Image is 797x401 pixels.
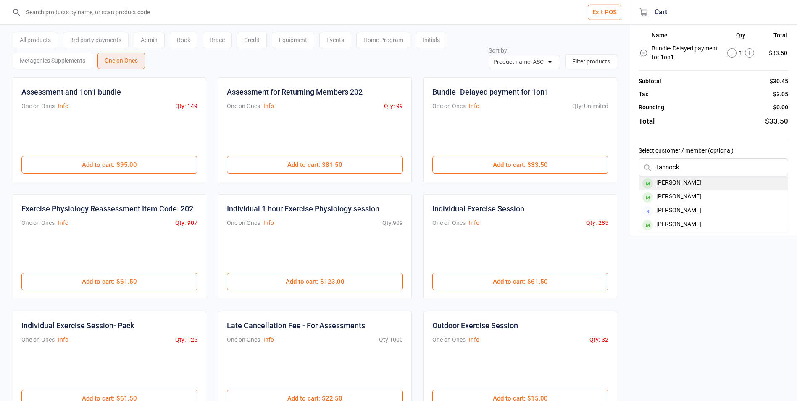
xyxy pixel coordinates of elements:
[13,32,58,48] div: All products
[227,156,403,174] button: Add to cart: $81.50
[21,156,197,174] button: Add to cart: $95.00
[263,102,274,111] button: Info
[719,48,762,58] div: 1
[21,335,55,344] div: One on Ones
[639,177,788,190] div: [PERSON_NAME]
[432,335,466,344] div: One on Ones
[134,32,165,48] div: Admin
[588,5,621,20] button: Exit POS
[21,102,55,111] div: One on Ones
[639,204,788,218] div: [PERSON_NAME]
[21,86,121,98] div: Assessment and 1on1 bundle
[21,219,55,227] div: One on Ones
[469,335,479,344] button: Info
[432,102,466,111] div: One on Ones
[227,335,260,344] div: One on Ones
[227,320,365,331] div: Late Cancellation Fee - For Assessments
[319,32,351,48] div: Events
[237,32,267,48] div: Credit
[263,335,274,344] button: Info
[565,54,617,69] button: Filter products
[432,219,466,227] div: One on Ones
[432,86,549,98] div: Bundle- Delayed payment for 1on1
[21,273,197,290] button: Add to cart: $61.50
[763,43,787,63] td: $33.50
[763,32,787,42] th: Total
[382,219,403,227] div: Qty: 909
[58,102,68,111] button: Info
[13,53,92,69] div: Metagenics Supplements
[97,53,145,69] div: One on Ones
[572,102,608,111] div: Qty: Unlimited
[384,102,403,111] div: Qty: -99
[227,273,403,290] button: Add to cart: $123.00
[469,102,479,111] button: Info
[21,203,193,214] div: Exercise Physiology Reassessment Item Code: 202
[652,43,719,63] td: Bundle- Delayed payment for 1on1
[58,335,68,344] button: Info
[639,158,788,176] input: Search by name or scan member number
[432,320,518,331] div: Outdoor Exercise Session
[21,320,134,331] div: Individual Exercise Session- Pack
[639,90,648,99] div: Tax
[652,32,719,42] th: Name
[765,116,788,127] div: $33.50
[175,335,197,344] div: Qty: -125
[639,190,788,204] div: [PERSON_NAME]
[639,218,788,232] div: [PERSON_NAME]
[432,273,608,290] button: Add to cart: $61.50
[719,32,762,42] th: Qty
[639,116,655,127] div: Total
[227,86,363,98] div: Assessment for Returning Members 202
[586,219,608,227] div: Qty: -285
[432,203,524,214] div: Individual Exercise Session
[489,47,508,54] label: Sort by:
[203,32,232,48] div: Brace
[432,156,608,174] button: Add to cart: $33.50
[58,219,68,227] button: Info
[263,219,274,227] button: Info
[639,77,661,86] div: Subtotal
[589,335,608,344] div: Qty: -32
[227,219,260,227] div: One on Ones
[773,90,788,99] div: $3.05
[227,102,260,111] div: One on Ones
[63,32,129,48] div: 3rd party payments
[416,32,447,48] div: Initials
[469,219,479,227] button: Info
[175,219,197,227] div: Qty: -907
[227,203,379,214] div: Individual 1 hour Exercise Physiology session
[639,103,664,112] div: Rounding
[770,77,788,86] div: $30.45
[272,32,314,48] div: Equipment
[175,102,197,111] div: Qty: -149
[170,32,197,48] div: Book
[356,32,410,48] div: Home Program
[639,146,788,155] label: Select customer / member (optional)
[773,103,788,112] div: $0.00
[379,335,403,344] div: Qty: 1000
